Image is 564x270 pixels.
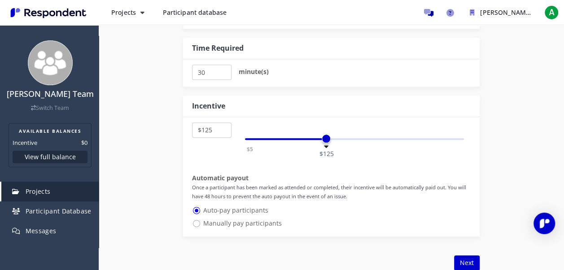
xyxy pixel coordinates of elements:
[26,187,51,196] span: Projects
[13,138,37,147] dt: Incentive
[13,127,87,135] h2: AVAILABLE BALANCES
[162,8,227,17] span: Participant database
[192,43,244,53] div: Time Required
[192,218,282,229] span: Manually pay participants
[7,5,90,20] img: Respondent
[192,174,249,182] strong: Automatic payout
[192,184,466,200] small: Once a participant has been marked as attended or completed, their incentive will be automaticall...
[542,4,560,21] button: A
[31,104,69,112] a: Switch Team
[192,205,268,216] span: Auto-pay participants
[441,4,459,22] a: Help and support
[26,226,57,235] span: Messages
[544,5,559,20] span: A
[238,65,268,79] label: minute(s)
[13,151,87,163] button: View full balance
[26,207,92,215] span: Participant Database
[480,8,551,17] span: [PERSON_NAME] Team
[81,138,87,147] dd: $0
[533,213,555,234] div: Open Intercom Messenger
[9,123,92,167] section: Balance summary
[318,149,335,159] span: $125
[155,4,234,21] a: Participant database
[111,8,136,17] span: Projects
[104,4,152,21] button: Projects
[420,4,437,22] a: Message participants
[28,40,73,85] img: team_avatar_256.png
[245,145,254,153] span: $5
[463,4,539,21] button: Mr Abdo Team
[6,90,94,99] h4: [PERSON_NAME] Team
[192,101,225,111] div: Incentive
